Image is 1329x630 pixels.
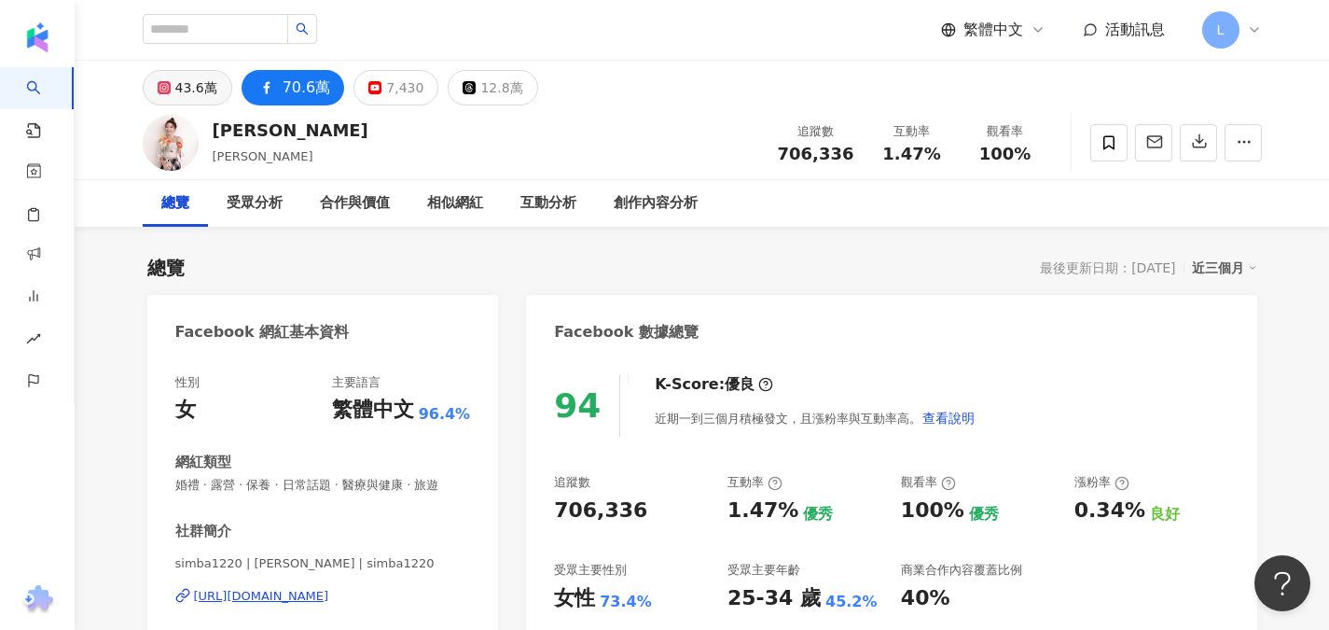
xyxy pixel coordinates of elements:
div: [PERSON_NAME] [213,119,368,142]
span: 查看說明 [922,411,975,426]
div: 互動分析 [520,192,576,215]
button: 查看說明 [921,399,976,437]
div: 25-34 歲 [727,584,821,613]
div: 女性 [554,584,595,613]
a: search [26,67,63,140]
div: 觀看率 [901,474,956,491]
span: 活動訊息 [1105,21,1165,38]
div: 受眾主要年齡 [727,562,800,579]
div: 追蹤數 [554,474,590,491]
div: 觀看率 [970,122,1041,141]
div: 近期一到三個月積極發文，且漲粉率與互動率高。 [655,399,976,437]
span: L [1217,20,1225,40]
img: chrome extension [20,585,56,615]
img: KOL Avatar [143,115,199,171]
span: rise [26,320,41,362]
button: 70.6萬 [242,70,345,105]
div: 優良 [725,374,754,395]
div: 最後更新日期：[DATE] [1040,260,1175,275]
div: 1.47% [727,497,798,525]
div: 受眾分析 [227,192,283,215]
div: 優秀 [969,504,999,525]
div: 相似網紅 [427,192,483,215]
div: 73.4% [600,592,652,612]
img: logo icon [22,22,52,52]
div: 網紅類型 [175,453,231,472]
div: 總覽 [161,192,189,215]
button: 43.6萬 [143,70,232,105]
div: Facebook 數據總覽 [554,322,699,343]
div: 主要語言 [332,374,381,391]
div: 互動率 [727,474,782,491]
div: 漲粉率 [1074,474,1129,491]
div: 互動率 [877,122,948,141]
div: 商業合作內容覆蓋比例 [901,562,1022,579]
span: 96.4% [419,404,471,425]
span: 1.47% [882,145,940,163]
div: 0.34% [1074,497,1145,525]
div: [URL][DOMAIN_NAME] [194,588,329,605]
iframe: Help Scout Beacon - Open [1254,555,1310,611]
span: 婚禮 · 露營 · 保養 · 日常話題 · 醫療與健康 · 旅遊 [175,477,471,494]
div: 受眾主要性別 [554,562,627,579]
div: 追蹤數 [778,122,854,141]
span: 100% [979,145,1031,163]
div: 706,336 [554,497,647,525]
div: 女 [175,396,196,425]
div: 合作與價值 [320,192,390,215]
div: 70.6萬 [283,75,331,101]
div: 94 [554,386,601,425]
div: 創作內容分析 [614,192,698,215]
div: 社群簡介 [175,522,231,541]
a: [URL][DOMAIN_NAME] [175,588,471,605]
div: 繁體中文 [332,396,414,425]
div: 性別 [175,374,200,391]
div: 7,430 [386,75,423,101]
div: 100% [901,497,964,525]
div: Facebook 網紅基本資料 [175,322,350,343]
div: 45.2% [825,592,878,612]
span: 706,336 [778,144,854,163]
span: 繁體中文 [963,20,1023,40]
div: 43.6萬 [175,75,217,101]
button: 12.8萬 [448,70,537,105]
div: 優秀 [803,504,833,525]
button: 7,430 [353,70,438,105]
div: 良好 [1150,504,1180,525]
div: 近三個月 [1192,256,1257,280]
span: search [296,22,309,35]
div: 總覽 [147,255,185,281]
div: K-Score : [655,374,773,395]
span: [PERSON_NAME] [213,149,313,163]
div: 40% [901,584,950,613]
span: simba1220 | [PERSON_NAME] | simba1220 [175,555,471,572]
div: 12.8萬 [480,75,522,101]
